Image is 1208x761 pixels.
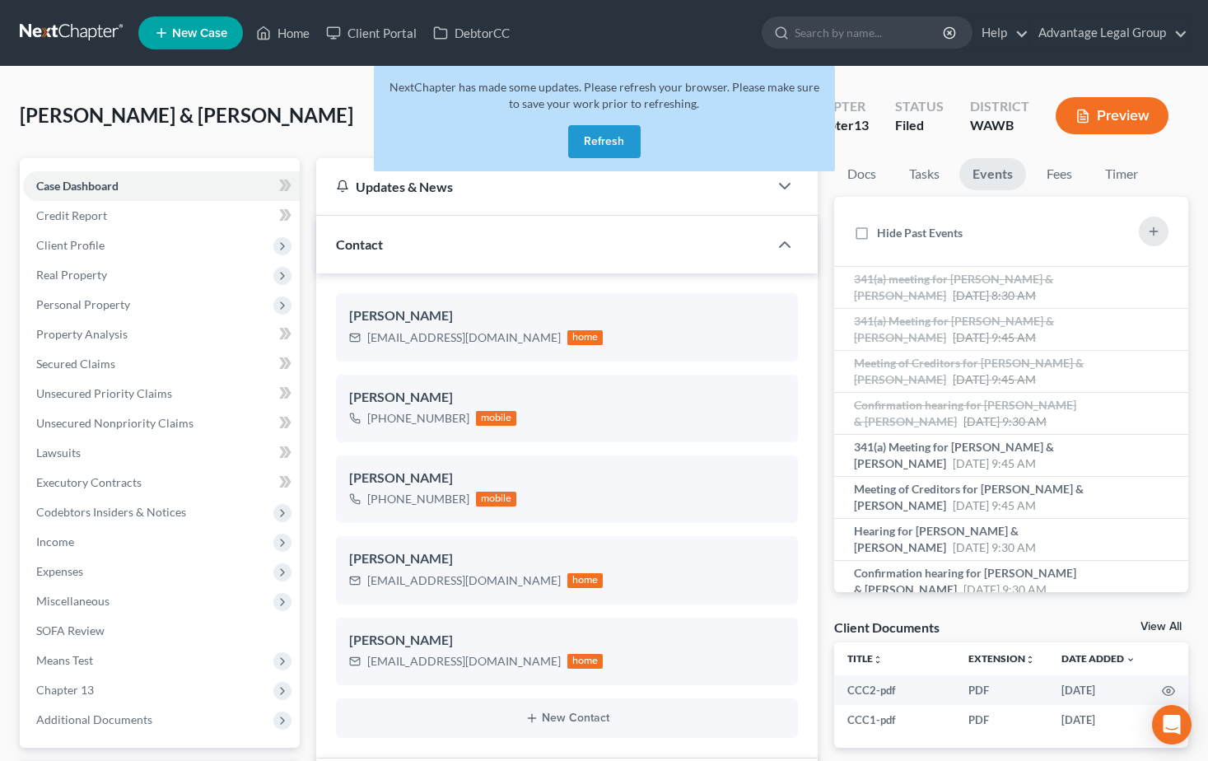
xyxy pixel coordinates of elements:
[23,201,300,231] a: Credit Report
[36,416,194,430] span: Unsecured Nonpriority Claims
[959,158,1026,190] a: Events
[970,97,1029,116] div: District
[834,705,955,735] td: CCC1-pdf
[955,675,1048,705] td: PDF
[854,272,1053,302] span: 341(a) meeting for [PERSON_NAME] & [PERSON_NAME]
[854,440,1054,470] span: 341(a) Meeting for [PERSON_NAME] & [PERSON_NAME]
[23,616,300,646] a: SOFA Review
[36,179,119,193] span: Case Dashboard
[1048,705,1149,735] td: [DATE]
[349,631,786,651] div: [PERSON_NAME]
[873,655,883,665] i: unfold_more
[854,314,1054,344] span: 341(a) Meeting for [PERSON_NAME] & [PERSON_NAME]
[847,652,883,665] a: Titleunfold_more
[23,171,300,201] a: Case Dashboard
[953,288,1036,302] span: [DATE] 8:30 AM
[953,498,1036,512] span: [DATE] 9:45 AM
[36,238,105,252] span: Client Profile
[953,372,1036,386] span: [DATE] 9:45 AM
[1048,675,1149,705] td: [DATE]
[36,475,142,489] span: Executory Contracts
[336,236,383,252] span: Contact
[834,619,940,636] div: Client Documents
[367,491,469,507] div: [PHONE_NUMBER]
[349,549,786,569] div: [PERSON_NAME]
[23,438,300,468] a: Lawsuits
[172,27,227,40] span: New Case
[389,80,819,110] span: NextChapter has made some updates. Please refresh your browser. Please make sure to save your wor...
[805,97,869,116] div: Chapter
[805,116,869,135] div: Chapter
[36,297,130,311] span: Personal Property
[23,320,300,349] a: Property Analysis
[567,573,604,588] div: home
[1061,652,1136,665] a: Date Added expand_more
[567,330,604,345] div: home
[36,268,107,282] span: Real Property
[1033,158,1085,190] a: Fees
[367,329,561,346] div: [EMAIL_ADDRESS][DOMAIN_NAME]
[1152,705,1192,745] div: Open Intercom Messenger
[36,357,115,371] span: Secured Claims
[854,482,1084,512] span: Meeting of Creditors for [PERSON_NAME] & [PERSON_NAME]
[854,524,1019,554] span: Hearing for [PERSON_NAME] & [PERSON_NAME]
[968,652,1035,665] a: Extensionunfold_more
[895,116,944,135] div: Filed
[425,18,518,48] a: DebtorCC
[834,158,889,190] a: Docs
[834,675,955,705] td: CCC2-pdf
[1030,18,1187,48] a: Advantage Legal Group
[36,327,128,341] span: Property Analysis
[895,97,944,116] div: Status
[349,712,786,725] button: New Contact
[854,566,1076,596] span: Confirmation hearing for [PERSON_NAME] & [PERSON_NAME]
[854,117,869,133] span: 13
[36,386,172,400] span: Unsecured Priority Claims
[36,653,93,667] span: Means Test
[36,712,152,726] span: Additional Documents
[953,330,1036,344] span: [DATE] 9:45 AM
[36,535,74,549] span: Income
[349,388,786,408] div: [PERSON_NAME]
[367,653,561,670] div: [EMAIL_ADDRESS][DOMAIN_NAME]
[896,158,953,190] a: Tasks
[953,540,1036,554] span: [DATE] 9:30 AM
[23,349,300,379] a: Secured Claims
[318,18,425,48] a: Client Portal
[963,414,1047,428] span: [DATE] 9:30 AM
[955,705,1048,735] td: PDF
[20,103,353,127] span: [PERSON_NAME] & [PERSON_NAME]
[248,18,318,48] a: Home
[953,456,1036,470] span: [DATE] 9:45 AM
[36,683,94,697] span: Chapter 13
[36,564,83,578] span: Expenses
[854,398,1076,428] span: Confirmation hearing for [PERSON_NAME] & [PERSON_NAME]
[963,582,1047,596] span: [DATE] 9:30 AM
[36,446,81,460] span: Lawsuits
[349,469,786,488] div: [PERSON_NAME]
[336,178,749,195] div: Updates & News
[36,623,105,637] span: SOFA Review
[877,226,963,240] span: Hide Past Events
[23,409,300,438] a: Unsecured Nonpriority Claims
[795,17,945,48] input: Search by name...
[367,572,561,589] div: [EMAIL_ADDRESS][DOMAIN_NAME]
[568,125,641,158] button: Refresh
[23,468,300,497] a: Executory Contracts
[854,356,1084,386] span: Meeting of Creditors for [PERSON_NAME] & [PERSON_NAME]
[36,594,110,608] span: Miscellaneous
[1140,621,1182,633] a: View All
[36,505,186,519] span: Codebtors Insiders & Notices
[36,208,107,222] span: Credit Report
[23,379,300,409] a: Unsecured Priority Claims
[367,410,469,427] div: [PHONE_NUMBER]
[970,116,1029,135] div: WAWB
[1126,655,1136,665] i: expand_more
[973,18,1028,48] a: Help
[1025,655,1035,665] i: unfold_more
[349,306,786,326] div: [PERSON_NAME]
[1056,97,1168,134] button: Preview
[567,654,604,669] div: home
[476,411,517,426] div: mobile
[1092,158,1151,190] a: Timer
